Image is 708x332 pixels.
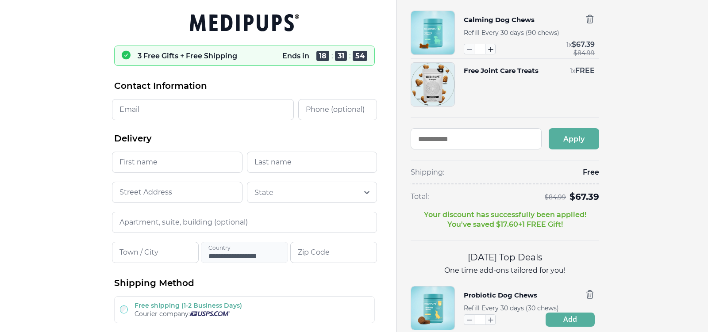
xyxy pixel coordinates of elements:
p: One time add-ons tailored for you! [411,266,599,275]
img: Probiotic Dog Chews [411,286,454,330]
button: Free Joint Care Treats [464,66,539,76]
span: 1 x [566,41,572,49]
span: : [349,52,350,60]
button: Calming Dog Chews [464,14,535,26]
button: Probiotic Dog Chews [464,290,537,301]
h2: [DATE] Top Deals [411,251,599,264]
span: Shipping: [411,168,444,177]
img: Free Joint Care Treats [411,63,454,106]
span: Refill Every 30 days (30 chews) [464,304,559,312]
button: Apply [549,128,599,149]
span: Courier company: [135,310,190,318]
span: FREE [575,66,595,75]
span: 31 [335,51,347,61]
p: Ends in [282,52,309,60]
button: Add [546,313,595,327]
p: Your discount has successfully been applied! You've saved $ 17.60 + 1 FREE Gift! [424,210,586,229]
span: $ 67.39 [569,191,599,202]
span: $ 67.39 [572,40,595,49]
span: $ 84.99 [545,194,566,201]
span: : [331,52,333,60]
span: 1 x [570,67,575,75]
span: Total: [411,192,429,202]
label: Free shipping (1-2 Business Days) [135,301,242,309]
span: Contact Information [114,80,207,92]
h2: Shipping Method [114,277,375,289]
img: Usps courier company [190,311,230,316]
img: Calming Dog Chews [411,11,454,54]
span: $ 84.99 [573,50,595,57]
span: Delivery [114,133,152,145]
p: 3 Free Gifts + Free Shipping [138,52,237,60]
span: 54 [353,51,367,61]
span: Refill Every 30 days (90 chews) [464,29,559,37]
span: 18 [316,51,329,61]
span: Free [583,168,599,177]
